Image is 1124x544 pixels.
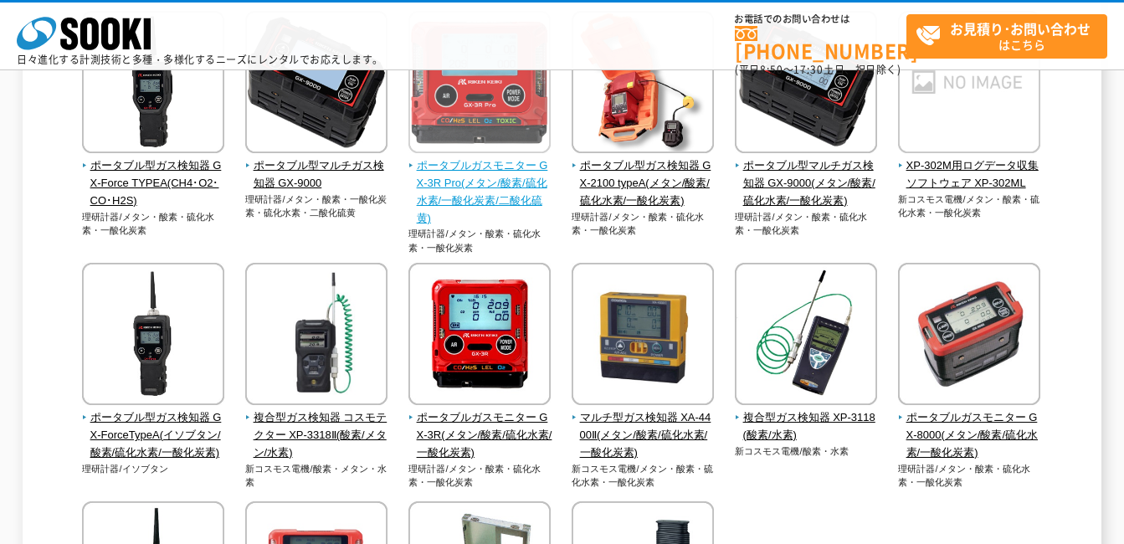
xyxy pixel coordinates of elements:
span: (平日 ～ 土日、祝日除く) [735,62,901,77]
p: 新コスモス電機/メタン・酸素・硫化水素・一酸化炭素 [572,462,715,490]
a: [PHONE_NUMBER] [735,26,906,60]
span: 8:50 [760,62,783,77]
a: ポータブル型ガス検知器 GX-Force TYPEA(CH4･O2･CO･H2S) [82,141,225,209]
a: ポータブル型ガス検知器 GX-ForceTypeA(イソブタン/酸素/硫化水素/一酸化炭素) [82,393,225,461]
a: ポータブルガスモニター GX-3R(メタン/酸素/硫化水素/一酸化炭素) [408,393,552,461]
span: ポータブル型ガス検知器 GX-2100 typeA(メタン/酸素/硫化水素/一酸化炭素) [572,157,715,209]
a: ポータブルガスモニター GX-3R Pro(メタン/酸素/硫化水素/一酸化炭素/二酸化硫黄) [408,141,552,227]
img: 複合型ガス検知器 コスモテクター XP-3318Ⅱ(酸素/メタン/水素) [245,263,387,409]
a: ポータブル型マルチガス検知器 GX-9000(メタン/酸素/硫化水素/一酸化炭素) [735,141,878,209]
span: はこちら [916,15,1106,57]
span: お電話でのお問い合わせは [735,14,906,24]
p: 理研計器/メタン・酸素・一酸化炭素・硫化水素・二酸化硫黄 [245,192,388,220]
img: ポータブル型マルチガス検知器 GX-9000 [245,11,387,157]
p: 理研計器/メタン・酸素・硫化水素・一酸化炭素 [408,227,552,254]
a: ポータブル型マルチガス検知器 GX-9000 [245,141,388,192]
p: 理研計器/メタン・酸素・硫化水素・一酸化炭素 [572,210,715,238]
a: 複合型ガス検知器 XP-3118(酸素/水素) [735,393,878,444]
span: 17:30 [793,62,824,77]
img: ポータブルガスモニター GX-8000(メタン/酸素/硫化水素/一酸化炭素) [898,263,1040,409]
img: マルチ型ガス検知器 XA-4400Ⅱ(メタン/酸素/硫化水素/一酸化炭素) [572,263,714,409]
span: XP-302M用ログデータ収集ソフトウェア XP-302ML [898,157,1041,192]
a: ポータブル型ガス検知器 GX-2100 typeA(メタン/酸素/硫化水素/一酸化炭素) [572,141,715,209]
span: 複合型ガス検知器 XP-3118(酸素/水素) [735,409,878,444]
p: 理研計器/メタン・酸素・硫化水素・一酸化炭素 [898,462,1041,490]
img: ポータブルガスモニター GX-3R(メタン/酸素/硫化水素/一酸化炭素) [408,263,551,409]
img: 複合型ガス検知器 XP-3118(酸素/水素) [735,263,877,409]
a: ポータブルガスモニター GX-8000(メタン/酸素/硫化水素/一酸化炭素) [898,393,1041,461]
p: 理研計器/イソブタン [82,462,225,476]
span: ポータブルガスモニター GX-3R Pro(メタン/酸素/硫化水素/一酸化炭素/二酸化硫黄) [408,157,552,227]
p: 理研計器/メタン・酸素・硫化水素・一酸化炭素 [82,210,225,238]
p: 新コスモス電機/メタン・酸素・硫化水素・一酸化炭素 [898,192,1041,220]
span: ポータブルガスモニター GX-3R(メタン/酸素/硫化水素/一酸化炭素) [408,409,552,461]
a: XP-302M用ログデータ収集ソフトウェア XP-302ML [898,141,1041,192]
span: ポータブル型マルチガス検知器 GX-9000 [245,157,388,192]
span: ポータブルガスモニター GX-8000(メタン/酸素/硫化水素/一酸化炭素) [898,409,1041,461]
img: XP-302M用ログデータ収集ソフトウェア XP-302ML [898,11,1040,157]
p: 新コスモス電機/酸素・メタン・水素 [245,462,388,490]
img: ポータブル型マルチガス検知器 GX-9000(メタン/酸素/硫化水素/一酸化炭素) [735,11,877,157]
strong: お見積り･お問い合わせ [950,18,1091,38]
img: ポータブル型ガス検知器 GX-Force TYPEA(CH4･O2･CO･H2S) [82,11,224,157]
img: ポータブルガスモニター GX-3R Pro(メタン/酸素/硫化水素/一酸化炭素/二酸化硫黄) [408,11,551,157]
span: ポータブル型ガス検知器 GX-Force TYPEA(CH4･O2･CO･H2S) [82,157,225,209]
img: ポータブル型ガス検知器 GX-ForceTypeA(イソブタン/酸素/硫化水素/一酸化炭素) [82,263,224,409]
span: 複合型ガス検知器 コスモテクター XP-3318Ⅱ(酸素/メタン/水素) [245,409,388,461]
p: 理研計器/メタン・酸素・硫化水素・一酸化炭素 [408,462,552,490]
p: 理研計器/メタン・酸素・硫化水素・一酸化炭素 [735,210,878,238]
p: 日々進化する計測技術と多種・多様化するニーズにレンタルでお応えします。 [17,54,383,64]
p: 新コスモス電機/酸素・水素 [735,444,878,459]
a: お見積り･お問い合わせはこちら [906,14,1107,59]
a: マルチ型ガス検知器 XA-4400Ⅱ(メタン/酸素/硫化水素/一酸化炭素) [572,393,715,461]
span: ポータブル型マルチガス検知器 GX-9000(メタン/酸素/硫化水素/一酸化炭素) [735,157,878,209]
span: ポータブル型ガス検知器 GX-ForceTypeA(イソブタン/酸素/硫化水素/一酸化炭素) [82,409,225,461]
span: マルチ型ガス検知器 XA-4400Ⅱ(メタン/酸素/硫化水素/一酸化炭素) [572,409,715,461]
a: 複合型ガス検知器 コスモテクター XP-3318Ⅱ(酸素/メタン/水素) [245,393,388,461]
img: ポータブル型ガス検知器 GX-2100 typeA(メタン/酸素/硫化水素/一酸化炭素) [572,11,714,157]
